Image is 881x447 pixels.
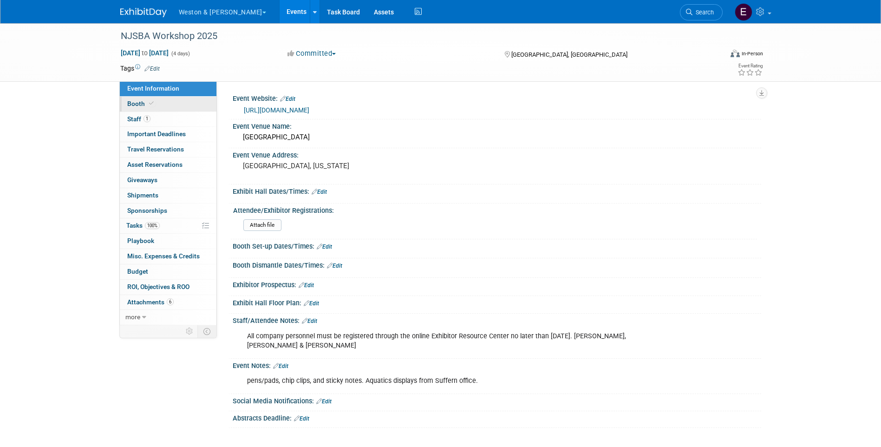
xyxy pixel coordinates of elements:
img: ExhibitDay [120,8,167,17]
a: Search [680,4,723,20]
a: Important Deadlines [120,127,216,142]
a: Event Information [120,81,216,96]
i: Booth reservation complete [149,101,154,106]
a: Asset Reservations [120,158,216,172]
span: Misc. Expenses & Credits [127,252,200,260]
span: Tasks [126,222,160,229]
a: Staff1 [120,112,216,127]
span: Search [692,9,714,16]
a: Booth [120,97,216,112]
a: Budget [120,264,216,279]
a: Edit [327,263,342,269]
span: Playbook [127,237,154,244]
div: [GEOGRAPHIC_DATA] [240,130,754,145]
img: Erin Lucy [735,3,752,21]
span: Event Information [127,85,179,92]
div: NJSBA Workshop 2025 [117,28,709,45]
span: Travel Reservations [127,145,184,153]
span: Sponsorships [127,207,167,214]
a: ROI, Objectives & ROO [120,280,216,295]
span: Budget [127,268,148,275]
span: Important Deadlines [127,130,186,138]
a: Edit [273,363,288,369]
div: Event Notes: [233,359,761,371]
a: Edit [302,318,317,324]
div: Event Website: [233,92,761,104]
td: Personalize Event Tab Strip [182,325,198,337]
a: Edit [304,300,319,307]
span: Asset Reservations [127,161,183,168]
a: Tasks100% [120,218,216,233]
div: Event Venue Address: [233,148,761,160]
span: Booth [127,100,156,107]
a: Edit [294,415,309,422]
a: more [120,310,216,325]
pre: [GEOGRAPHIC_DATA], [US_STATE] [243,162,443,170]
a: Sponsorships [120,204,216,218]
div: Staff/Attendee Notes: [233,314,761,326]
div: Attendee/Exhibitor Registrations: [233,204,757,215]
div: Booth Set-up Dates/Times: [233,239,761,251]
div: Exhibit Hall Dates/Times: [233,184,761,197]
a: Giveaways [120,173,216,188]
a: [URL][DOMAIN_NAME] [244,106,309,114]
span: Giveaways [127,176,157,184]
div: Exhibit Hall Floor Plan: [233,296,761,308]
span: 6 [167,298,174,305]
span: to [140,49,149,57]
div: Booth Dismantle Dates/Times: [233,258,761,270]
img: Format-Inperson.png [731,50,740,57]
div: Social Media Notifications: [233,394,761,406]
span: Shipments [127,191,158,199]
button: Committed [284,49,339,59]
span: Staff [127,115,150,123]
a: Playbook [120,234,216,249]
a: Misc. Expenses & Credits [120,249,216,264]
div: Event Rating [737,64,763,68]
div: Exhibitor Prospectus: [233,278,761,290]
div: Event Venue Name: [233,119,761,131]
td: Tags [120,64,160,73]
div: All company personnel must be registered through the online Exhibitor Resource Center no later th... [241,327,659,355]
div: Abstracts Deadline: [233,411,761,423]
a: Edit [280,96,295,102]
span: (4 days) [170,51,190,57]
a: Edit [317,243,332,250]
a: Edit [144,66,160,72]
span: Attachments [127,298,174,306]
div: pens/pads, chip clips, and sticky notes. Aquatics displays from Suffern office. [241,372,659,390]
span: 100% [145,222,160,229]
div: In-Person [741,50,763,57]
span: ROI, Objectives & ROO [127,283,189,290]
td: Toggle Event Tabs [197,325,216,337]
span: [GEOGRAPHIC_DATA], [GEOGRAPHIC_DATA] [511,51,627,58]
span: 1 [144,115,150,122]
span: [DATE] [DATE] [120,49,169,57]
a: Edit [316,398,332,405]
a: Edit [312,189,327,195]
a: Edit [299,282,314,289]
span: more [125,313,140,321]
a: Shipments [120,188,216,203]
a: Travel Reservations [120,142,216,157]
div: Event Format [668,48,764,62]
a: Attachments6 [120,295,216,310]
